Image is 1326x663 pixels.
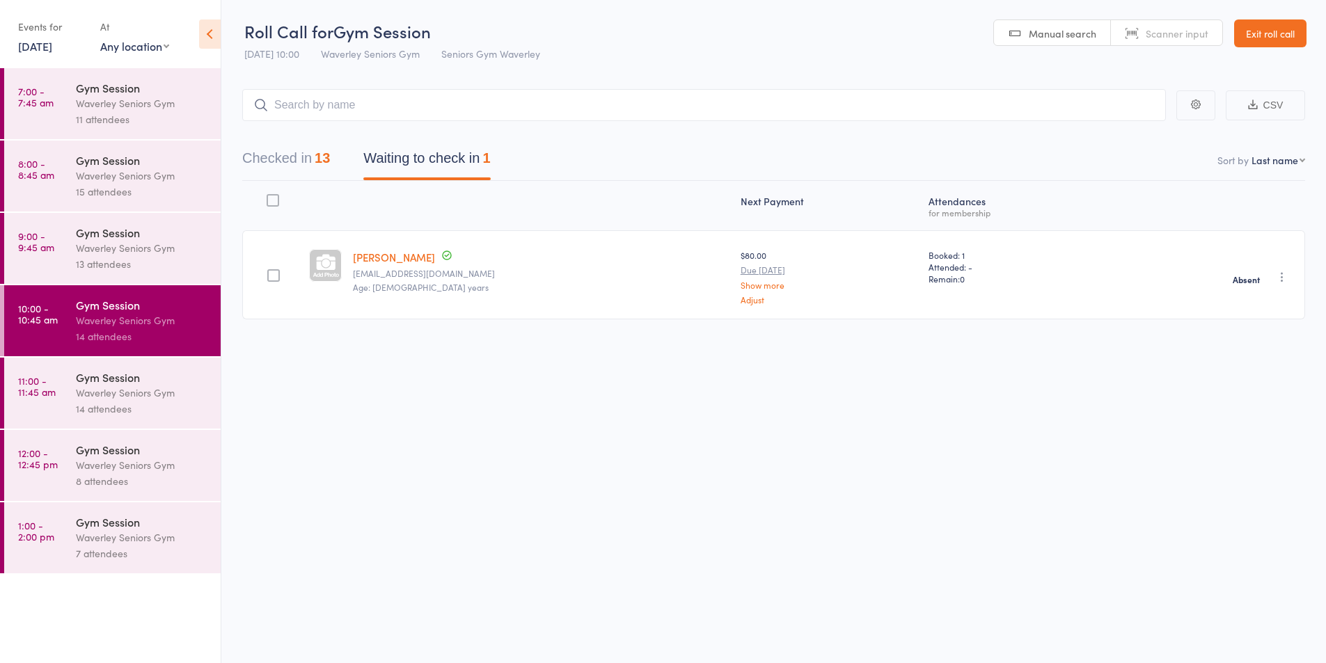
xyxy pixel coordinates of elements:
input: Search by name [242,89,1166,121]
div: Waverley Seniors Gym [76,529,209,545]
button: Checked in13 [242,143,330,180]
time: 12:00 - 12:45 pm [18,447,58,470]
div: Next Payment [735,187,924,224]
div: 7 attendees [76,545,209,561]
time: 8:00 - 8:45 am [18,158,54,180]
a: 12:00 -12:45 pmGym SessionWaverley Seniors Gym8 attendees [4,430,221,501]
small: deborahsaibi1@gmail.com [353,269,729,278]
a: Exit roll call [1234,19,1307,47]
a: 7:00 -7:45 amGym SessionWaverley Seniors Gym11 attendees [4,68,221,139]
small: Due [DATE] [741,265,918,275]
div: Gym Session [76,514,209,529]
span: Roll Call for [244,19,333,42]
span: Waverley Seniors Gym [321,47,420,61]
span: Manual search [1029,26,1096,40]
div: Events for [18,15,86,38]
label: Sort by [1217,153,1249,167]
span: Seniors Gym Waverley [441,47,540,61]
div: Gym Session [76,297,209,312]
button: Waiting to check in1 [363,143,490,180]
a: 1:00 -2:00 pmGym SessionWaverley Seniors Gym7 attendees [4,502,221,573]
span: [DATE] 10:00 [244,47,299,61]
a: Show more [741,280,918,289]
div: Gym Session [76,225,209,240]
div: 11 attendees [76,111,209,127]
div: 1 [482,150,490,166]
div: 14 attendees [76,328,209,344]
span: Gym Session [333,19,431,42]
div: Waverley Seniors Gym [76,168,209,184]
span: Scanner input [1146,26,1208,40]
div: for membership [929,208,1102,217]
time: 1:00 - 2:00 pm [18,520,54,542]
div: Waverley Seniors Gym [76,240,209,256]
div: 13 attendees [76,256,209,272]
a: 8:00 -8:45 amGym SessionWaverley Seniors Gym15 attendees [4,141,221,211]
strong: Absent [1233,274,1260,285]
a: [PERSON_NAME] [353,250,435,264]
div: Any location [100,38,169,54]
button: CSV [1226,90,1305,120]
div: 13 [315,150,330,166]
a: 9:00 -9:45 amGym SessionWaverley Seniors Gym13 attendees [4,213,221,284]
div: Gym Session [76,442,209,457]
div: Atten­dances [923,187,1107,224]
span: Remain: [929,273,1102,285]
div: $80.00 [741,249,918,304]
div: Last name [1252,153,1298,167]
div: 8 attendees [76,473,209,489]
time: 10:00 - 10:45 am [18,303,58,325]
div: Waverley Seniors Gym [76,312,209,328]
div: 15 attendees [76,184,209,200]
time: 11:00 - 11:45 am [18,375,56,397]
div: Gym Session [76,152,209,168]
a: 10:00 -10:45 amGym SessionWaverley Seniors Gym14 attendees [4,285,221,356]
div: At [100,15,169,38]
div: 14 attendees [76,401,209,417]
span: Attended: - [929,261,1102,273]
div: Waverley Seniors Gym [76,385,209,401]
div: Waverley Seniors Gym [76,457,209,473]
a: 11:00 -11:45 amGym SessionWaverley Seniors Gym14 attendees [4,358,221,429]
span: Booked: 1 [929,249,1102,261]
a: [DATE] [18,38,52,54]
span: 0 [960,273,965,285]
div: Waverley Seniors Gym [76,95,209,111]
time: 9:00 - 9:45 am [18,230,54,253]
div: Gym Session [76,80,209,95]
div: Gym Session [76,369,209,385]
time: 7:00 - 7:45 am [18,86,54,108]
a: Adjust [741,295,918,304]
